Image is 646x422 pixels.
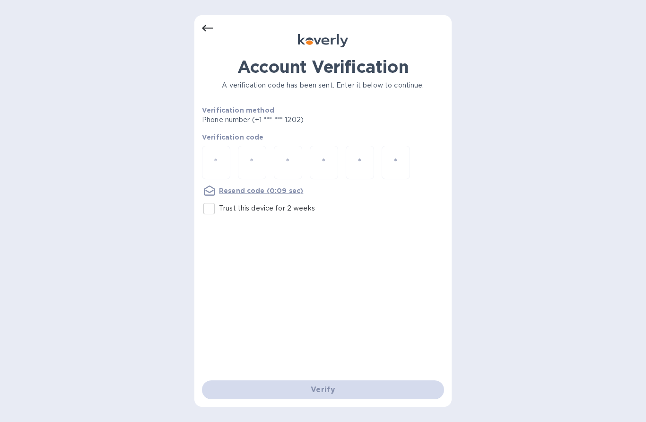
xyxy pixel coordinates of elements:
p: Phone number (+1 *** *** 1202) [202,115,376,125]
b: Verification method [202,106,274,114]
u: Resend code (0:09 sec) [219,187,303,194]
p: A verification code has been sent. Enter it below to continue. [202,80,444,90]
h1: Account Verification [202,57,444,77]
p: Verification code [202,132,444,142]
p: Trust this device for 2 weeks [219,203,315,213]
